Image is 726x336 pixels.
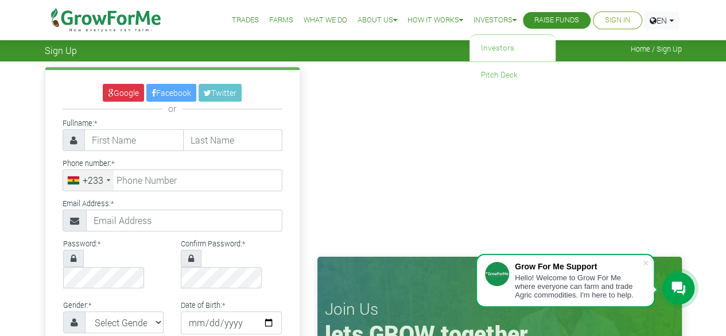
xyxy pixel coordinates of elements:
div: Grow For Me Support [515,262,642,271]
a: Google [103,84,144,102]
a: What We Do [304,14,347,26]
input: Phone Number [63,169,282,191]
a: EN [645,11,679,29]
label: Date of Birth: [181,300,225,311]
label: Confirm Password: [181,238,245,249]
div: Hello! Welcome to Grow For Me where everyone can farm and trade Agric commodities. I'm here to help. [515,273,642,299]
label: Fullname: [63,118,97,129]
input: Email Address [86,210,282,231]
div: or [63,102,282,115]
div: +233 [83,173,103,187]
input: First Name [84,129,184,151]
a: Raise Funds [534,14,579,26]
a: Investors [469,35,556,61]
a: Investors [473,14,517,26]
input: Last Name [183,129,282,151]
h3: Join Us [325,299,674,319]
a: Farms [269,14,293,26]
label: Password: [63,238,100,249]
a: About Us [358,14,397,26]
a: How it Works [407,14,463,26]
div: Ghana (Gaana): +233 [63,170,114,191]
span: Home / Sign Up [631,45,682,53]
span: Sign Up [45,45,77,56]
label: Email Address: [63,198,114,209]
a: Trades [232,14,259,26]
label: Gender: [63,300,91,311]
a: Pitch Deck [469,62,556,88]
label: Phone number: [63,158,114,169]
a: Sign In [605,14,630,26]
